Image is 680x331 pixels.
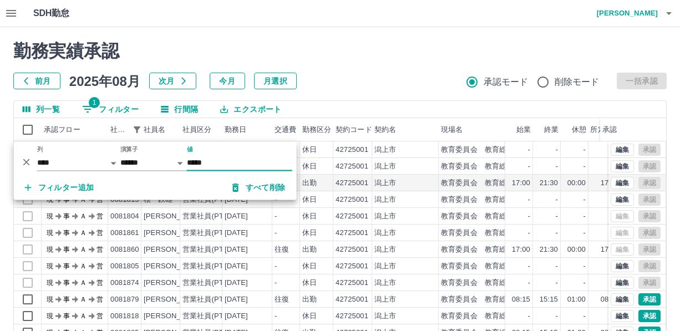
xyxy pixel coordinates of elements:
[129,122,145,138] div: 1件のフィルターを適用中
[182,261,241,272] div: 営業社員(PT契約)
[336,261,368,272] div: 42725001
[441,278,521,288] div: 教育委員会 教育総務課
[441,178,521,189] div: 教育委員会 教育総務課
[540,178,558,189] div: 21:30
[182,228,241,238] div: 営業社員(PT契約)
[80,296,87,303] text: Ａ
[110,278,139,288] div: 0081874
[254,73,297,89] button: 月選択
[80,312,87,320] text: Ａ
[374,195,396,205] div: 潟上市
[63,279,70,287] text: 事
[601,178,619,189] div: 17:00
[63,312,70,320] text: 事
[336,118,372,141] div: 契約コード
[372,118,439,141] div: 契約名
[302,245,317,255] div: 出勤
[110,211,139,222] div: 0081804
[144,261,204,272] div: [PERSON_NAME]
[439,118,505,141] div: 現場名
[336,161,368,172] div: 42725001
[561,118,588,141] div: 休憩
[144,245,204,255] div: [PERSON_NAME]
[374,228,396,238] div: 潟上市
[144,311,204,322] div: [PERSON_NAME]
[97,212,103,220] text: 営
[97,229,103,237] text: 営
[129,122,145,138] button: フィルター表示
[182,118,212,141] div: 社員区分
[441,195,521,205] div: 教育委員会 教育総務課
[211,101,290,118] button: エクスポート
[374,118,396,141] div: 契約名
[47,279,53,287] text: 現
[441,161,521,172] div: 教育委員会 教育総務課
[374,161,396,172] div: 潟上市
[611,193,634,206] button: 編集
[336,228,368,238] div: 42725001
[583,195,586,205] div: -
[182,311,241,322] div: 営業社員(PT契約)
[182,211,241,222] div: 営業社員(PT契約)
[528,278,530,288] div: -
[441,311,521,322] div: 教育委員会 教育総務課
[556,161,558,172] div: -
[505,118,533,141] div: 始業
[601,245,619,255] div: 17:00
[556,211,558,222] div: -
[441,228,521,238] div: 教育委員会 教育総務課
[224,178,295,198] button: すべて削除
[601,294,619,305] div: 08:15
[516,118,531,141] div: 始業
[374,278,396,288] div: 潟上市
[556,195,558,205] div: -
[512,178,530,189] div: 17:00
[222,118,272,141] div: 勤務日
[556,145,558,155] div: -
[583,211,586,222] div: -
[611,310,634,322] button: 編集
[275,311,277,322] div: -
[336,311,368,322] div: 42725001
[638,293,661,305] button: 承認
[152,101,207,118] button: 行間隔
[611,177,634,189] button: 編集
[638,310,661,322] button: 承認
[108,118,141,141] div: 社員番号
[540,294,558,305] div: 15:15
[302,178,317,189] div: 出勤
[14,101,69,118] button: 列選択
[533,118,561,141] div: 終業
[336,178,368,189] div: 42725001
[63,229,70,237] text: 事
[556,228,558,238] div: -
[97,279,103,287] text: 営
[302,261,317,272] div: 休日
[300,118,333,141] div: 勤務区分
[225,311,248,322] div: [DATE]
[528,311,530,322] div: -
[374,145,396,155] div: 潟上市
[583,278,586,288] div: -
[336,245,368,255] div: 42725001
[544,118,559,141] div: 終業
[583,311,586,322] div: -
[69,73,140,89] h5: 2025年08月
[600,118,658,141] div: 承認
[567,245,586,255] div: 00:00
[225,228,248,238] div: [DATE]
[63,246,70,253] text: 事
[528,261,530,272] div: -
[180,118,222,141] div: 社員区分
[302,228,317,238] div: 休日
[13,40,667,62] h2: 勤務実績承認
[16,178,103,198] button: フィルター追加
[110,245,139,255] div: 0081860
[275,261,277,272] div: -
[374,311,396,322] div: 潟上市
[583,261,586,272] div: -
[47,212,53,220] text: 現
[484,75,529,89] span: 承認モード
[528,228,530,238] div: -
[528,161,530,172] div: -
